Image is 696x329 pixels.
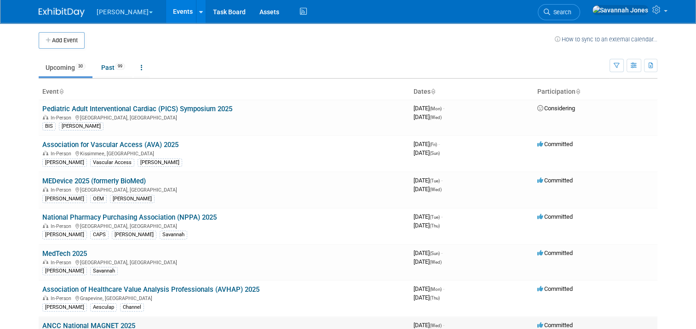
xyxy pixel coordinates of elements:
[115,63,125,70] span: 99
[538,4,580,20] a: Search
[414,285,444,292] span: [DATE]
[42,122,56,130] div: BIS
[42,105,232,113] a: Pediatric Adult Interventional Cardiac (PICS) Symposium 2025
[39,32,85,49] button: Add Event
[75,63,86,70] span: 30
[592,5,649,15] img: Savannah Jones
[537,250,573,256] span: Committed
[550,9,571,16] span: Search
[43,260,48,264] img: In-Person Event
[441,213,443,220] span: -
[138,159,182,167] div: [PERSON_NAME]
[430,187,442,192] span: (Wed)
[430,260,442,265] span: (Wed)
[51,151,74,157] span: In-Person
[430,106,442,111] span: (Mon)
[430,115,442,120] span: (Wed)
[441,250,443,256] span: -
[414,105,444,112] span: [DATE]
[430,142,437,147] span: (Fri)
[414,222,440,229] span: [DATE]
[90,231,109,239] div: CAPS
[414,149,440,156] span: [DATE]
[51,260,74,266] span: In-Person
[51,223,74,229] span: In-Person
[537,105,575,112] span: Considering
[90,267,118,275] div: Savannah
[42,195,87,203] div: [PERSON_NAME]
[120,303,144,312] div: Channel
[43,187,48,192] img: In-Person Event
[414,141,440,147] span: [DATE]
[42,231,87,239] div: [PERSON_NAME]
[534,84,657,100] th: Participation
[42,250,87,258] a: MedTech 2025
[39,8,85,17] img: ExhibitDay
[555,36,657,43] a: How to sync to an external calendar...
[441,177,443,184] span: -
[430,251,440,256] span: (Sun)
[39,84,410,100] th: Event
[59,122,104,130] div: [PERSON_NAME]
[443,322,444,329] span: -
[430,295,440,301] span: (Thu)
[414,250,443,256] span: [DATE]
[42,258,406,266] div: [GEOGRAPHIC_DATA], [GEOGRAPHIC_DATA]
[42,141,178,149] a: Association for Vascular Access (AVA) 2025
[51,295,74,301] span: In-Person
[42,222,406,229] div: [GEOGRAPHIC_DATA], [GEOGRAPHIC_DATA]
[430,178,440,183] span: (Tue)
[42,303,87,312] div: [PERSON_NAME]
[537,213,573,220] span: Committed
[90,159,134,167] div: Vascular Access
[575,88,580,95] a: Sort by Participation Type
[430,287,442,292] span: (Mon)
[537,322,573,329] span: Committed
[90,303,117,312] div: Aesculap
[160,231,187,239] div: Savannah
[94,59,132,76] a: Past99
[42,294,406,301] div: Grapevine, [GEOGRAPHIC_DATA]
[112,231,156,239] div: [PERSON_NAME]
[414,186,442,193] span: [DATE]
[51,115,74,121] span: In-Person
[42,213,217,221] a: National Pharmacy Purchasing Association (NPPA) 2025
[51,187,74,193] span: In-Person
[537,141,573,147] span: Committed
[43,295,48,300] img: In-Person Event
[537,285,573,292] span: Committed
[443,285,444,292] span: -
[430,323,442,328] span: (Wed)
[42,159,87,167] div: [PERSON_NAME]
[42,186,406,193] div: [GEOGRAPHIC_DATA], [GEOGRAPHIC_DATA]
[59,88,63,95] a: Sort by Event Name
[42,285,259,294] a: Association of Healthcare Value Analysis Professionals (AVHAP) 2025
[414,213,443,220] span: [DATE]
[110,195,155,203] div: [PERSON_NAME]
[90,195,107,203] div: OEM
[537,177,573,184] span: Committed
[414,113,442,120] span: [DATE]
[42,267,87,275] div: [PERSON_NAME]
[438,141,440,147] span: -
[430,151,440,156] span: (Sun)
[42,149,406,157] div: Kissimmee, [GEOGRAPHIC_DATA]
[430,223,440,228] span: (Thu)
[414,258,442,265] span: [DATE]
[43,223,48,228] img: In-Person Event
[414,177,443,184] span: [DATE]
[39,59,92,76] a: Upcoming30
[410,84,534,100] th: Dates
[431,88,435,95] a: Sort by Start Date
[42,113,406,121] div: [GEOGRAPHIC_DATA], [GEOGRAPHIC_DATA]
[42,177,146,185] a: MEDevice 2025 (formerly BioMed)
[43,115,48,119] img: In-Person Event
[43,151,48,155] img: In-Person Event
[414,294,440,301] span: [DATE]
[443,105,444,112] span: -
[430,215,440,220] span: (Tue)
[414,322,444,329] span: [DATE]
